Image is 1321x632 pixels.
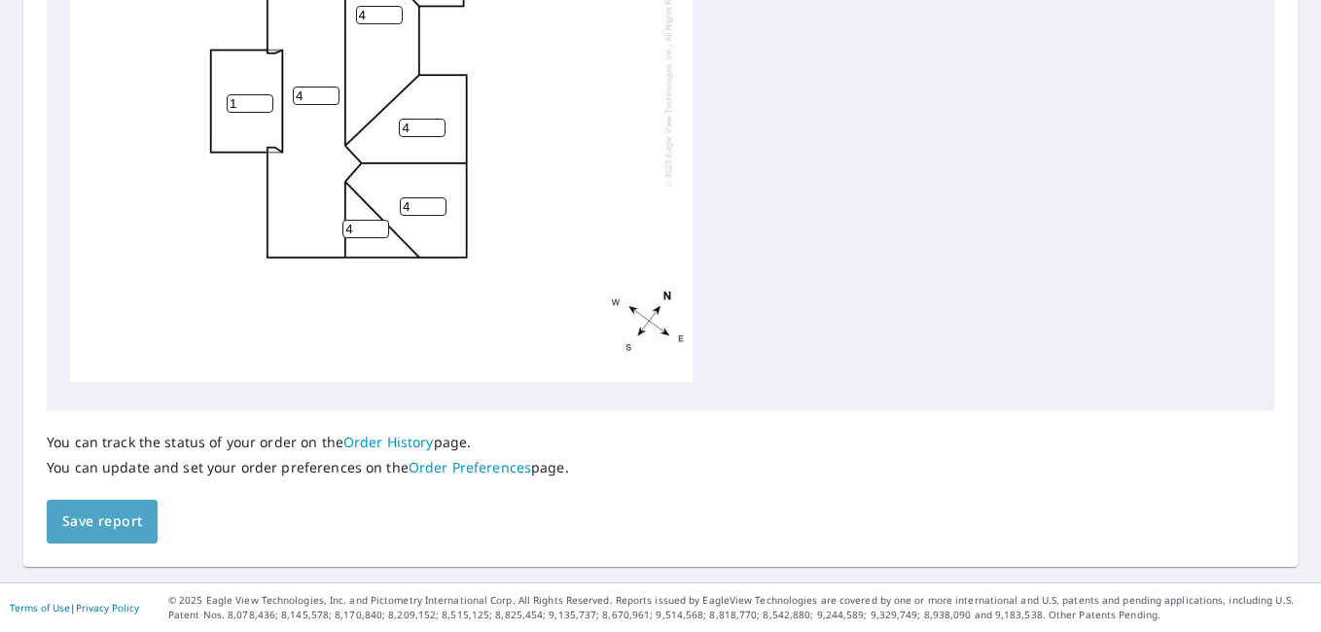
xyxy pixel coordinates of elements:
[47,500,158,544] button: Save report
[409,458,531,476] a: Order Preferences
[62,509,142,534] span: Save report
[10,602,139,614] p: |
[76,601,139,614] a: Privacy Policy
[168,593,1311,622] p: © 2025 Eagle View Technologies, Inc. and Pictometry International Corp. All Rights Reserved. Repo...
[47,459,569,476] p: You can update and set your order preferences on the page.
[47,434,569,451] p: You can track the status of your order on the page.
[343,433,434,451] a: Order History
[10,601,70,614] a: Terms of Use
